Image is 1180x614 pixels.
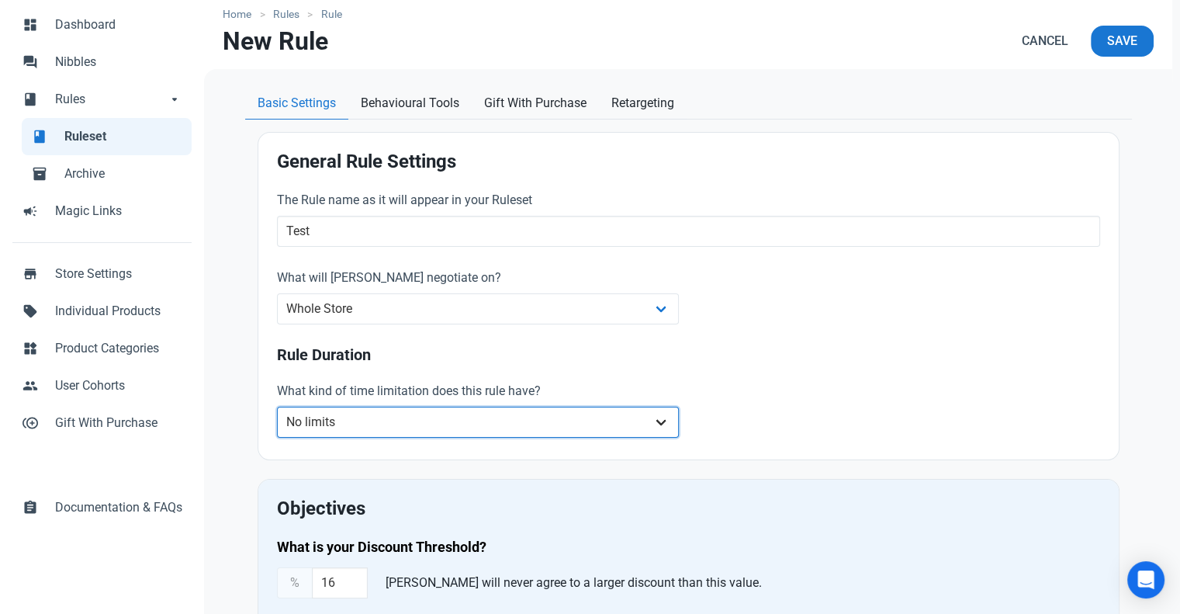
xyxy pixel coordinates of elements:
span: book [32,127,47,143]
a: bookRulesarrow_drop_down [12,81,192,118]
label: What kind of time limitation does this rule have? [277,382,680,401]
span: arrow_drop_down [167,90,182,106]
h2: Objectives [277,498,1100,519]
a: assignmentDocumentation & FAQs [12,489,192,526]
span: Rules [55,90,167,109]
span: Archive [64,165,182,183]
span: campaign [22,202,38,217]
span: widgets [22,339,38,355]
span: Save [1107,32,1137,50]
span: people [22,376,38,392]
a: inventory_2Archive [22,155,192,193]
span: Store Settings [55,265,182,283]
h3: Rule Duration [277,346,1100,364]
a: Home [223,6,259,23]
span: inventory_2 [32,165,47,180]
span: User Cohorts [55,376,182,395]
span: Magic Links [55,202,182,220]
label: What will [PERSON_NAME] negotiate on? [277,269,680,287]
button: Save [1091,26,1154,57]
span: Dashboard [55,16,182,34]
a: bookRuleset [22,118,192,155]
a: peopleUser Cohorts [12,367,192,404]
a: sellIndividual Products [12,293,192,330]
span: Ruleset [64,127,182,146]
span: Documentation & FAQs [55,498,182,517]
h4: What is your Discount Threshold? [277,538,1100,557]
span: Gift With Purchase [55,414,182,432]
a: dashboardDashboard [12,6,192,43]
span: Gift With Purchase [484,94,587,113]
span: control_point_duplicate [22,414,38,429]
a: forumNibbles [12,43,192,81]
span: dashboard [22,16,38,31]
span: Cancel [1022,32,1068,50]
label: The Rule name as it will appear in your Ruleset [277,191,1100,210]
span: sell [22,302,38,317]
span: Nibbles [55,53,182,71]
span: Basic Settings [258,94,336,113]
div: [PERSON_NAME] will never agree to a larger discount than this value. [379,567,768,598]
span: Individual Products [55,302,182,321]
span: book [22,90,38,106]
span: assignment [22,498,38,514]
a: storeStore Settings [12,255,192,293]
a: Cancel [1005,26,1085,57]
a: widgetsProduct Categories [12,330,192,367]
span: Product Categories [55,339,182,358]
span: store [22,265,38,280]
span: forum [22,53,38,68]
span: Behavioural Tools [361,94,459,113]
a: control_point_duplicateGift With Purchase [12,404,192,442]
span: Retargeting [611,94,674,113]
a: campaignMagic Links [12,193,192,230]
div: Open Intercom Messenger [1127,561,1164,598]
a: Rules [265,6,308,23]
h1: New Rule [223,27,328,55]
h2: General Rule Settings [277,151,1100,172]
